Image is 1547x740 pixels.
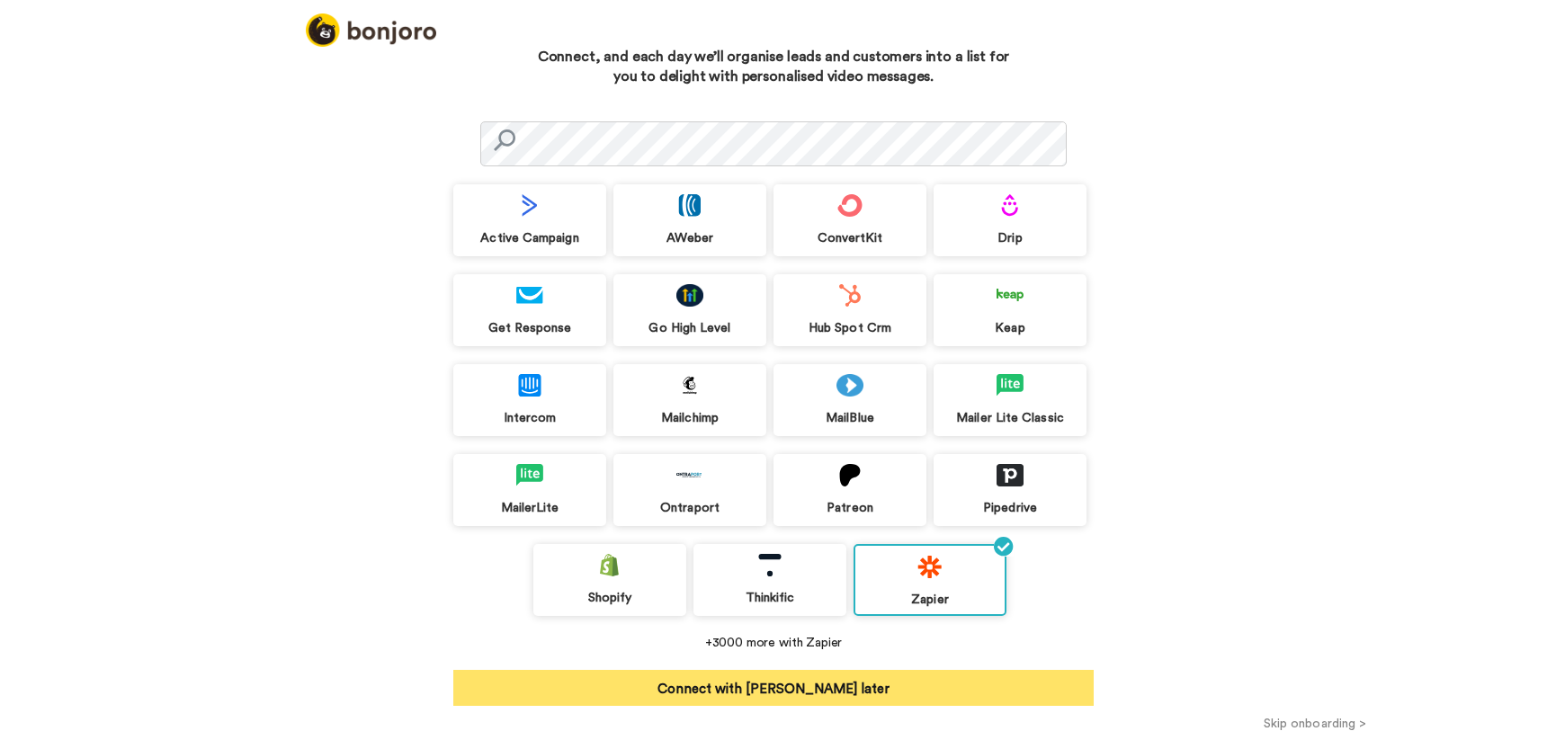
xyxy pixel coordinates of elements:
[836,284,863,307] img: logo_hubspot.svg
[997,194,1024,217] img: logo_drip.svg
[997,374,1024,397] img: logo_mailerlite.svg
[516,194,543,217] img: logo_activecampaign.svg
[516,464,543,486] img: logo_mailerlite.svg
[836,464,863,486] img: logo_patreon.svg
[613,320,766,336] div: Go High Level
[494,129,515,151] img: search.svg
[453,500,606,516] div: MailerLite
[306,13,436,47] img: logo_full.png
[453,670,1094,706] button: Connect with [PERSON_NAME] later
[596,554,623,576] img: logo_shopify.svg
[613,410,766,426] div: Mailchimp
[773,500,926,516] div: Patreon
[934,320,1086,336] div: Keap
[836,194,863,217] img: logo_convertkit.svg
[855,592,1005,608] div: Zapier
[917,556,943,578] img: logo_zapier.svg
[997,464,1024,486] img: logo_pipedrive.png
[530,47,1017,88] p: Connect, and each day we’ll organise leads and customers into a list for you to delight with pers...
[453,230,606,246] div: Active Campaign
[453,320,606,336] div: Get Response
[613,230,766,246] div: AWeber
[453,634,1094,652] div: +3000 more with Zapier
[676,194,703,217] img: logo_aweber.svg
[676,464,703,486] img: logo_ontraport.svg
[773,230,926,246] div: ConvertKit
[516,374,543,397] img: logo_intercom.svg
[533,590,686,606] div: Shopify
[934,230,1086,246] div: Drip
[613,500,766,516] div: Ontraport
[756,554,783,576] img: logo_thinkific.svg
[997,284,1024,307] img: logo_keap.svg
[453,410,606,426] div: Intercom
[836,374,863,397] img: logo_mailblue.png
[676,284,703,307] img: logo_gohighlevel.png
[773,320,926,336] div: Hub Spot Crm
[693,590,846,606] div: Thinkific
[676,374,703,397] img: logo_mailchimp.svg
[1083,714,1547,733] button: Skip onboarding >
[934,500,1086,516] div: Pipedrive
[516,284,543,307] img: logo_getresponse.svg
[773,410,926,426] div: MailBlue
[934,410,1086,426] div: Mailer Lite Classic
